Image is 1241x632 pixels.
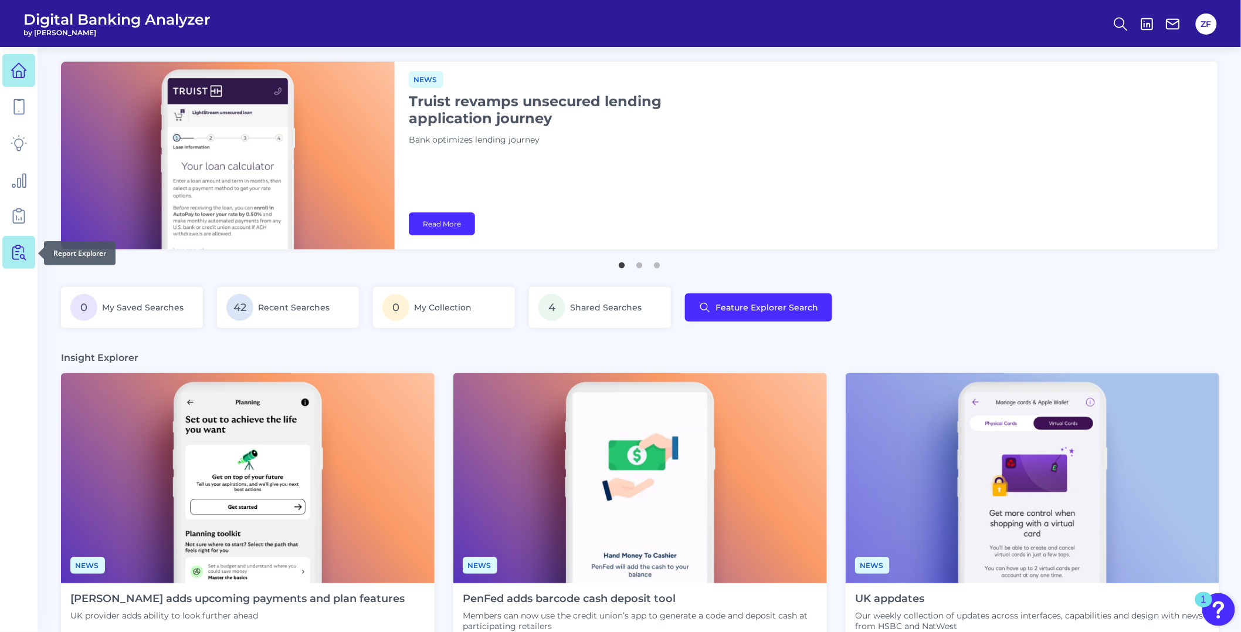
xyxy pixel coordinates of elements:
[258,302,330,313] span: Recent Searches
[70,610,405,621] p: UK provider adds ability to look further ahead
[226,294,253,321] span: 42
[463,610,818,631] p: Members can now use the credit union’s app to generate a code and deposit cash at participating r...
[570,302,642,313] span: Shared Searches
[855,559,890,570] a: News
[651,256,663,268] button: 3
[61,287,203,328] a: 0My Saved Searches
[382,294,409,321] span: 0
[409,71,443,88] span: News
[409,73,443,85] a: News
[633,256,645,268] button: 2
[1196,13,1217,35] button: ZF
[102,302,184,313] span: My Saved Searches
[463,559,497,570] a: News
[414,302,472,313] span: My Collection
[409,134,702,147] p: Bank optimizes lending journey
[1202,593,1235,626] button: Open Resource Center, 1 new notification
[463,557,497,574] span: News
[616,256,628,268] button: 1
[685,293,832,322] button: Feature Explorer Search
[217,287,359,328] a: 42Recent Searches
[529,287,671,328] a: 4Shared Searches
[855,610,1210,631] p: Our weekly collection of updates across interfaces, capabilities and design with news from HSBC a...
[61,62,395,249] img: bannerImg
[409,212,475,235] a: Read More
[61,373,435,583] img: News - Phone (4).png
[70,559,105,570] a: News
[373,287,515,328] a: 0My Collection
[70,557,105,574] span: News
[409,93,702,127] h1: Truist revamps unsecured lending application journey
[846,373,1219,583] img: Appdates - Phone (9).png
[44,241,116,265] div: Report Explorer
[855,593,1210,606] h4: UK appdates
[855,557,890,574] span: News
[453,373,827,583] img: News - Phone.png
[1201,600,1206,615] div: 1
[70,294,97,321] span: 0
[23,11,211,28] span: Digital Banking Analyzer
[70,593,405,606] h4: [PERSON_NAME] adds upcoming payments and plan features
[23,28,211,37] span: by [PERSON_NAME]
[463,593,818,606] h4: PenFed adds barcode cash deposit tool
[61,352,138,364] h3: Insight Explorer
[538,294,565,321] span: 4
[716,303,818,312] span: Feature Explorer Search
